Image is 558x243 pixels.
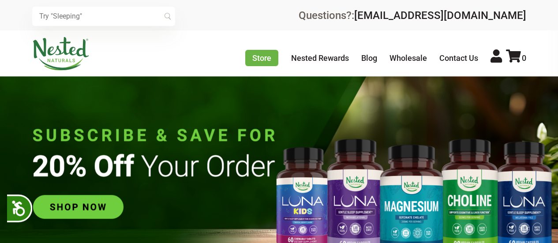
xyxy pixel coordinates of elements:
[389,53,427,63] a: Wholesale
[439,53,478,63] a: Contact Us
[506,53,526,63] a: 0
[354,9,526,22] a: [EMAIL_ADDRESS][DOMAIN_NAME]
[245,50,278,66] a: Store
[299,10,526,21] div: Questions?:
[522,53,526,63] span: 0
[361,53,377,63] a: Blog
[291,53,349,63] a: Nested Rewards
[32,37,90,71] img: Nested Naturals
[32,7,175,26] input: Try "Sleeping"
